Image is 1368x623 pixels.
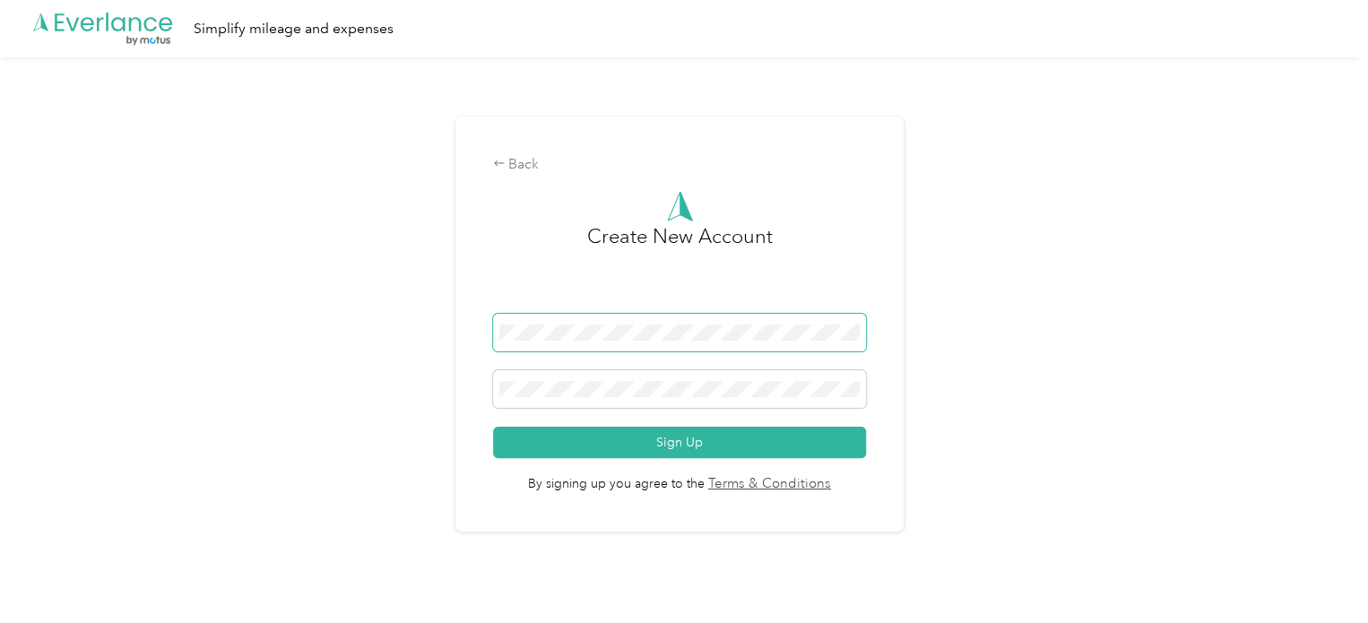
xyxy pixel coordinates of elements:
a: Terms & Conditions [705,474,831,495]
div: Back [493,154,867,176]
h3: Create New Account [587,221,773,314]
div: Simplify mileage and expenses [194,18,394,40]
span: By signing up you agree to the [493,458,867,494]
button: Sign Up [493,427,867,458]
